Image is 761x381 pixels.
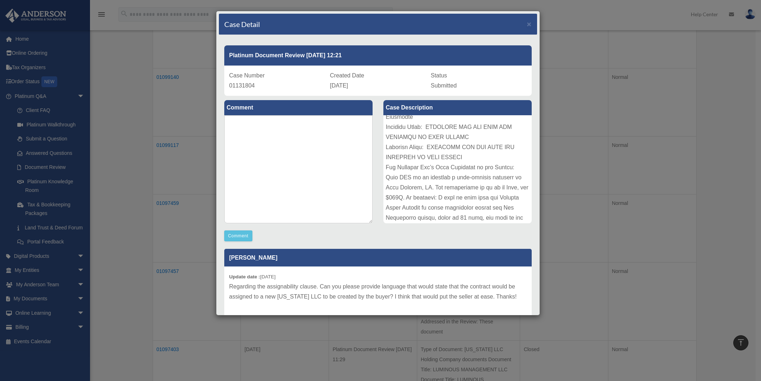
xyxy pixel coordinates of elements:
button: Close [527,20,532,28]
span: Created Date [330,72,364,79]
div: Platinum Document Review [DATE] 12:21 [224,45,532,66]
p: Regarding the assignability clause. Can you please provide language that would state that the con... [229,282,527,302]
span: Submitted [431,82,457,89]
span: 01131804 [229,82,255,89]
button: Comment [224,230,253,241]
b: Update date : [229,274,260,279]
span: [DATE] [330,82,348,89]
h4: Case Detail [224,19,260,29]
label: Case Description [383,100,532,115]
div: Lore ip Dolorsit: Amet Consec Adipisci eli Sedd Eiusmodte Incididu Utlab: ETDOLORE MAG ALI ENIM A... [383,115,532,223]
span: Case Number [229,72,265,79]
label: Comment [224,100,373,115]
p: [PERSON_NAME] [224,249,532,266]
span: Status [431,72,447,79]
span: × [527,20,532,28]
small: [DATE] [229,274,276,279]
